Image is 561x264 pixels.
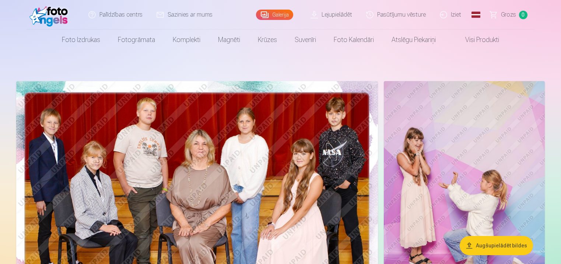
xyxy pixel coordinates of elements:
[109,29,164,50] a: Fotogrāmata
[249,29,286,50] a: Krūzes
[53,29,109,50] a: Foto izdrukas
[460,236,533,255] button: Augšupielādēt bildes
[286,29,325,50] a: Suvenīri
[29,3,72,27] img: /fa1
[445,29,508,50] a: Visi produkti
[209,29,249,50] a: Magnēti
[164,29,209,50] a: Komplekti
[256,10,293,20] a: Galerija
[519,11,527,19] span: 0
[383,29,445,50] a: Atslēgu piekariņi
[501,10,516,19] span: Grozs
[325,29,383,50] a: Foto kalendāri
